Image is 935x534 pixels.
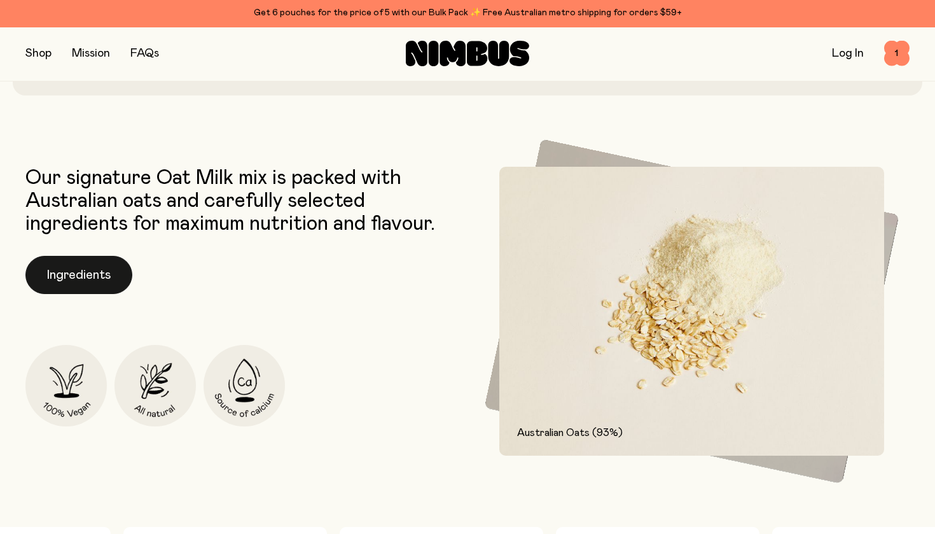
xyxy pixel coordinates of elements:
a: Mission [72,48,110,59]
button: Ingredients [25,256,132,294]
img: Raw oats and oats in powdered form [499,167,884,456]
a: Log In [832,48,864,59]
p: Australian Oats (93%) [517,425,866,440]
p: Our signature Oat Milk mix is packed with Australian oats and carefully selected ingredients for ... [25,167,461,235]
a: FAQs [130,48,159,59]
div: Get 6 pouches for the price of 5 with our Bulk Pack ✨ Free Australian metro shipping for orders $59+ [25,5,910,20]
button: 1 [884,41,910,66]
